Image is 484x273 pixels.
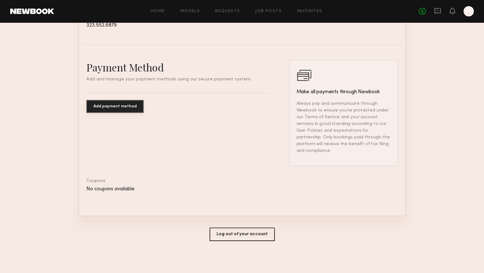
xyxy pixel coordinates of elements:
button: Log out of your account [210,227,275,241]
div: Coupons [86,179,398,183]
h2: Payment Method [86,60,270,74]
a: H [464,6,474,16]
div: No coupons available [86,186,398,192]
a: Job Posts [255,9,282,13]
p: Add and manage your payment methods using our secure payment system. [86,77,270,82]
a: Requests [215,9,240,13]
a: Favorites [297,9,322,13]
span: 323.552.6879 [86,23,117,28]
a: Models [180,9,200,13]
p: Always pay and communicate through Newbook to ensure you’re protected under our Terms of Service ... [297,100,391,154]
h3: Make all payments through Newbook [297,88,391,96]
a: Home [151,9,165,13]
button: Add payment method [86,100,144,113]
